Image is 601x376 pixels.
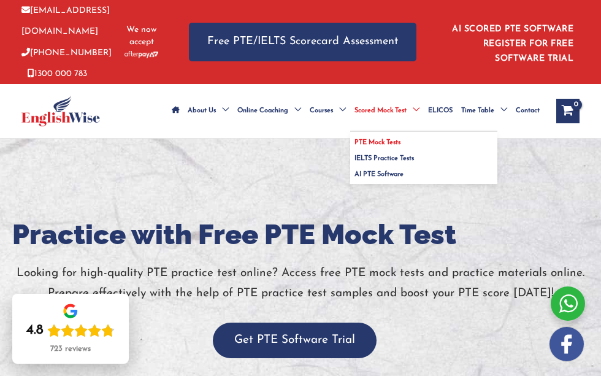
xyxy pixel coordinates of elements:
img: white-facebook.png [549,327,584,361]
span: Menu Toggle [494,90,507,132]
a: ELICOS [424,90,457,132]
a: PTE Mock Tests [350,132,497,148]
span: AI PTE Software [354,171,404,178]
span: Scored Mock Test [354,90,407,132]
div: Rating: 4.8 out of 5 [26,322,115,339]
aside: Header Widget 1 [441,15,580,69]
a: Scored Mock TestMenu Toggle [350,90,424,132]
a: AI SCORED PTE SOFTWARE REGISTER FOR FREE SOFTWARE TRIAL [452,25,573,63]
span: Menu Toggle [288,90,301,132]
span: Online Coaching [237,90,288,132]
span: About Us [188,90,216,132]
span: Time Table [461,90,494,132]
a: 1300 000 783 [28,69,87,79]
span: IELTS Practice Tests [354,155,414,162]
a: Contact [511,90,544,132]
span: PTE Mock Tests [354,139,400,146]
a: About UsMenu Toggle [183,90,233,132]
div: 723 reviews [50,344,91,354]
a: Online CoachingMenu Toggle [233,90,305,132]
a: [EMAIL_ADDRESS][DOMAIN_NAME] [21,6,110,36]
span: Contact [516,90,540,132]
a: IELTS Practice Tests [350,148,497,164]
div: 4.8 [26,322,44,339]
a: Time TableMenu Toggle [457,90,511,132]
a: [PHONE_NUMBER] [21,48,112,58]
nav: Site Navigation: Main Menu [167,90,544,132]
span: Menu Toggle [407,90,419,132]
a: Free PTE/IELTS Scorecard Assessment [189,23,416,61]
span: ELICOS [428,90,453,132]
p: Looking for high-quality PTE practice test online? Access free PTE mock tests and practice materi... [12,263,589,304]
img: cropped-ew-logo [21,96,100,126]
a: Get PTE Software Trial [213,334,377,346]
button: Get PTE Software Trial [213,323,377,359]
span: Courses [310,90,333,132]
span: We now accept [124,24,158,48]
span: Menu Toggle [333,90,346,132]
span: Menu Toggle [216,90,229,132]
h1: Practice with Free PTE Mock Test [12,215,589,254]
a: AI PTE Software [350,164,497,185]
a: CoursesMenu Toggle [305,90,350,132]
img: Afterpay-Logo [124,51,158,58]
a: View Shopping Cart, empty [556,99,580,123]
